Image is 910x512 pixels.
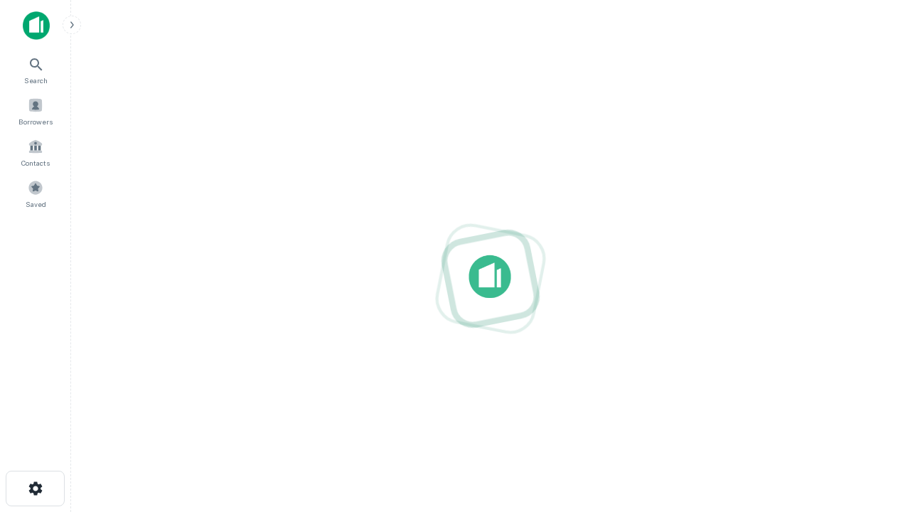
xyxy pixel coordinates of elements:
a: Search [4,50,67,89]
span: Contacts [21,157,50,169]
span: Search [24,75,48,86]
iframe: Chat Widget [839,353,910,421]
a: Contacts [4,133,67,171]
span: Saved [26,198,46,210]
img: capitalize-icon.png [23,11,50,40]
a: Saved [4,174,67,213]
span: Borrowers [18,116,53,127]
a: Borrowers [4,92,67,130]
